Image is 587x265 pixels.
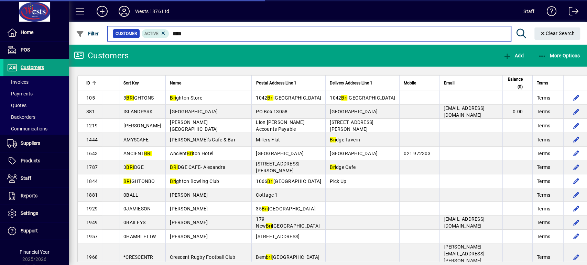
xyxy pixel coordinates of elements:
[123,178,131,184] em: BRI
[537,192,550,198] span: Terms
[534,27,580,40] button: Clear
[86,79,98,87] div: ID
[570,231,581,242] button: Edit
[76,31,99,36] span: Filter
[86,164,98,170] span: 1787
[21,65,44,70] span: Customers
[541,1,556,24] a: Knowledge Base
[123,95,154,101] span: 3 GHTONS
[20,249,50,255] span: Financial Year
[170,206,208,211] span: [PERSON_NAME]
[537,205,550,212] span: Terms
[537,108,550,115] span: Terms
[86,137,98,142] span: 1444
[256,216,320,229] span: 179 New [GEOGRAPHIC_DATA]
[3,187,69,205] a: Reports
[7,79,29,85] span: Invoices
[507,76,523,91] span: Balance ($)
[3,170,69,187] a: Staff
[341,95,347,101] em: Bri
[7,91,33,96] span: Payments
[86,220,98,225] span: 1949
[123,137,149,142] span: AMYSCAFE
[330,79,372,87] span: Delivery Address Line 1
[404,79,435,87] div: Mobile
[267,178,273,184] em: Bri
[330,178,346,184] span: Pick Up
[262,206,268,211] em: Bri
[563,1,578,24] a: Logout
[404,79,416,87] span: Mobile
[74,27,101,40] button: Filter
[256,79,296,87] span: Postal Address Line 1
[86,151,98,156] span: 1643
[3,123,69,135] a: Communications
[126,164,134,170] em: BRI
[266,223,272,229] em: Bri
[256,119,305,132] span: Lion [PERSON_NAME] Accounts Payable
[21,140,40,146] span: Suppliers
[123,220,145,225] span: 0BAILEYS
[330,137,360,142] span: dge Tavern
[91,5,113,18] button: Add
[170,119,218,132] span: [PERSON_NAME] [GEOGRAPHIC_DATA]
[570,148,581,159] button: Edit
[170,95,202,101] span: ghton Store
[570,252,581,263] button: Edit
[537,219,550,226] span: Terms
[7,126,47,131] span: Communications
[170,254,235,260] span: Crescent Rugby Football Club
[170,137,236,142] span: [PERSON_NAME]'s Cafe & Bar
[570,176,581,187] button: Edit
[144,31,159,36] span: Active
[123,192,138,198] span: 0BALL
[144,151,152,156] em: BRI
[123,234,156,239] span: 0HAMBLETTW
[501,49,525,62] button: Add
[267,95,273,101] em: Bri
[3,42,69,59] a: POS
[86,234,98,239] span: 1957
[256,151,304,156] span: [GEOGRAPHIC_DATA]
[444,105,485,118] span: [EMAIL_ADDRESS][DOMAIN_NAME]
[570,203,581,214] button: Edit
[330,151,378,156] span: [GEOGRAPHIC_DATA]
[256,234,300,239] span: [STREET_ADDRESS]
[3,100,69,111] a: Quotes
[256,161,300,173] span: [STREET_ADDRESS][PERSON_NAME]
[86,254,98,260] span: 1968
[444,79,454,87] span: Email
[21,210,38,216] span: Settings
[21,175,31,181] span: Staff
[86,95,95,101] span: 105
[256,192,278,198] span: Cottage 1
[21,193,37,198] span: Reports
[170,192,208,198] span: [PERSON_NAME]
[123,109,153,114] span: ISLANDPARK
[330,137,336,142] em: Bri
[330,119,373,132] span: [STREET_ADDRESS][PERSON_NAME]
[266,254,272,260] em: bri
[256,95,321,101] span: 1042 [GEOGRAPHIC_DATA]
[330,95,395,101] span: 1042 [GEOGRAPHIC_DATA]
[537,150,550,157] span: Terms
[123,178,155,184] span: GHTONBO
[538,53,580,58] span: More Options
[7,114,35,120] span: Backorders
[21,47,30,53] span: POS
[123,123,161,128] span: [PERSON_NAME]
[503,53,523,58] span: Add
[537,122,550,129] span: Terms
[570,134,581,145] button: Edit
[570,106,581,117] button: Edit
[256,137,280,142] span: Millers Flat
[3,205,69,222] a: Settings
[170,178,219,184] span: ghton Bowling Club
[170,234,208,239] span: [PERSON_NAME]
[444,79,498,87] div: Email
[3,222,69,240] a: Support
[570,120,581,131] button: Edit
[123,254,153,260] span: *CRESCENTR
[170,95,176,101] em: Bri
[170,109,218,114] span: [GEOGRAPHIC_DATA]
